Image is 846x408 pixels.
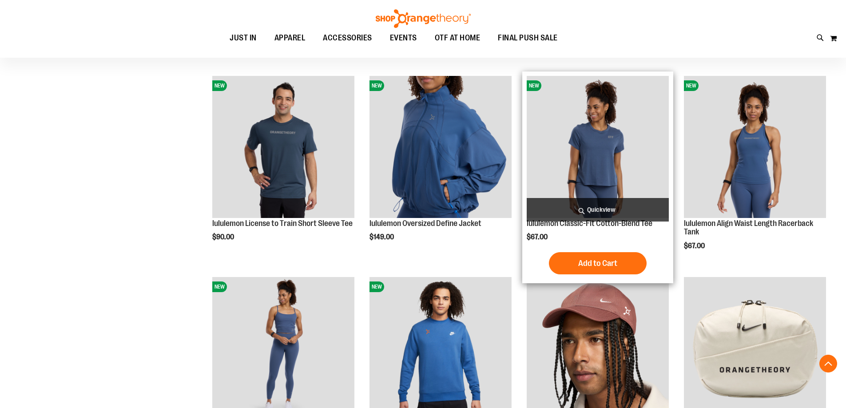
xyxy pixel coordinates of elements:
[323,28,372,48] span: ACCESSORIES
[527,76,669,218] img: lululemon Classic-Fit Cotton-Blend Tee
[819,355,837,372] button: Back To Top
[549,252,647,274] button: Add to Cart
[679,71,830,273] div: product
[369,281,384,292] span: NEW
[365,71,516,264] div: product
[212,281,227,292] span: NEW
[221,28,266,48] a: JUST IN
[684,219,813,237] a: lululemon Align Waist Length Racerback Tank
[527,76,669,219] a: lululemon Classic-Fit Cotton-Blend TeeNEW
[390,28,417,48] span: EVENTS
[435,28,481,48] span: OTF AT HOME
[527,80,541,91] span: NEW
[522,71,673,284] div: product
[498,28,558,48] span: FINAL PUSH SALE
[684,80,699,91] span: NEW
[369,76,512,218] img: lululemon Oversized Define Jacket
[374,9,472,28] img: Shop Orangetheory
[578,258,617,268] span: Add to Cart
[489,28,567,48] a: FINAL PUSH SALE
[527,198,669,222] a: Quickview
[212,219,353,228] a: lululemon License to Train Short Sleeve Tee
[266,28,314,48] a: APPAREL
[527,233,549,241] span: $67.00
[212,76,354,219] a: lululemon License to Train Short Sleeve TeeNEW
[212,80,227,91] span: NEW
[369,76,512,219] a: lululemon Oversized Define JacketNEW
[369,80,384,91] span: NEW
[208,71,359,264] div: product
[314,28,381,48] a: ACCESSORIES
[212,233,235,241] span: $90.00
[369,219,481,228] a: lululemon Oversized Define Jacket
[426,28,489,48] a: OTF AT HOME
[684,76,826,219] a: lululemon Align Waist Length Racerback TankNEW
[230,28,257,48] span: JUST IN
[212,76,354,218] img: lululemon License to Train Short Sleeve Tee
[274,28,306,48] span: APPAREL
[381,28,426,48] a: EVENTS
[369,233,395,241] span: $149.00
[684,76,826,218] img: lululemon Align Waist Length Racerback Tank
[527,219,652,228] a: lululemon Classic-Fit Cotton-Blend Tee
[684,242,706,250] span: $67.00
